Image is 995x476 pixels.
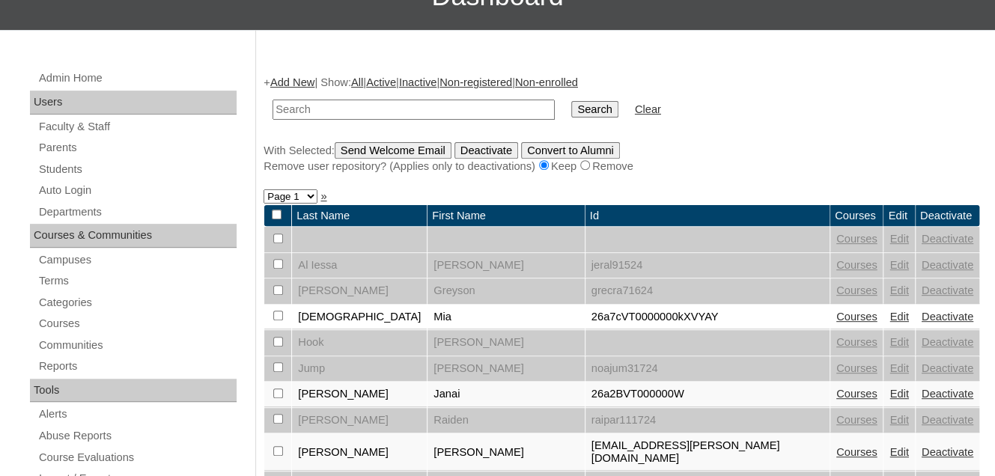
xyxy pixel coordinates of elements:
[427,278,584,304] td: Greyson
[585,305,830,330] td: 26a7cVT0000000kXVYAY
[889,311,908,323] a: Edit
[427,433,584,471] td: [PERSON_NAME]
[922,233,973,245] a: Deactivate
[37,138,237,157] a: Parents
[37,293,237,312] a: Categories
[454,142,518,159] input: Deactivate
[37,357,237,376] a: Reports
[571,101,618,118] input: Search
[585,253,830,278] td: jeral91524
[30,224,237,248] div: Courses & Communities
[836,284,877,296] a: Courses
[292,305,427,330] td: [DEMOGRAPHIC_DATA]
[836,362,877,374] a: Courses
[836,388,877,400] a: Courses
[292,433,427,471] td: [PERSON_NAME]
[836,311,877,323] a: Courses
[836,446,877,458] a: Courses
[427,253,584,278] td: [PERSON_NAME]
[585,433,830,471] td: [EMAIL_ADDRESS][PERSON_NAME][DOMAIN_NAME]
[922,284,973,296] a: Deactivate
[37,405,237,424] a: Alerts
[889,233,908,245] a: Edit
[292,205,427,227] td: Last Name
[264,75,980,174] div: + | Show: | | | |
[521,142,620,159] input: Convert to Alumni
[37,448,237,467] a: Course Evaluations
[889,259,908,271] a: Edit
[836,233,877,245] a: Courses
[427,330,584,356] td: [PERSON_NAME]
[37,69,237,88] a: Admin Home
[922,362,973,374] a: Deactivate
[320,190,326,202] a: »
[427,382,584,407] td: Janai
[37,336,237,355] a: Communities
[515,76,578,88] a: Non-enrolled
[292,408,427,433] td: [PERSON_NAME]
[889,414,908,426] a: Edit
[292,330,427,356] td: Hook
[922,311,973,323] a: Deactivate
[635,103,661,115] a: Clear
[585,205,830,227] td: Id
[922,414,973,426] a: Deactivate
[273,100,555,120] input: Search
[292,278,427,304] td: [PERSON_NAME]
[922,446,973,458] a: Deactivate
[889,284,908,296] a: Edit
[270,76,314,88] a: Add New
[37,118,237,136] a: Faculty & Staff
[427,305,584,330] td: Mia
[889,336,908,348] a: Edit
[264,142,980,174] div: With Selected:
[439,76,512,88] a: Non-registered
[37,427,237,445] a: Abuse Reports
[37,203,237,222] a: Departments
[351,76,363,88] a: All
[585,382,830,407] td: 26a2BVT000000W
[427,356,584,382] td: [PERSON_NAME]
[292,356,427,382] td: Jump
[922,259,973,271] a: Deactivate
[836,336,877,348] a: Courses
[37,160,237,179] a: Students
[889,388,908,400] a: Edit
[37,181,237,200] a: Auto Login
[37,251,237,269] a: Campuses
[37,314,237,333] a: Courses
[427,205,584,227] td: First Name
[37,272,237,290] a: Terms
[30,379,237,403] div: Tools
[30,91,237,115] div: Users
[916,205,979,227] td: Deactivate
[585,408,830,433] td: raipar111724
[585,356,830,382] td: noajum31724
[335,142,451,159] input: Send Welcome Email
[836,414,877,426] a: Courses
[836,259,877,271] a: Courses
[830,205,883,227] td: Courses
[264,159,980,174] div: Remove user repository? (Applies only to deactivations) Keep Remove
[922,388,973,400] a: Deactivate
[883,205,914,227] td: Edit
[922,336,973,348] a: Deactivate
[585,278,830,304] td: grecra71624
[889,446,908,458] a: Edit
[427,408,584,433] td: Raiden
[292,382,427,407] td: [PERSON_NAME]
[366,76,396,88] a: Active
[889,362,908,374] a: Edit
[399,76,437,88] a: Inactive
[292,253,427,278] td: Al Iessa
